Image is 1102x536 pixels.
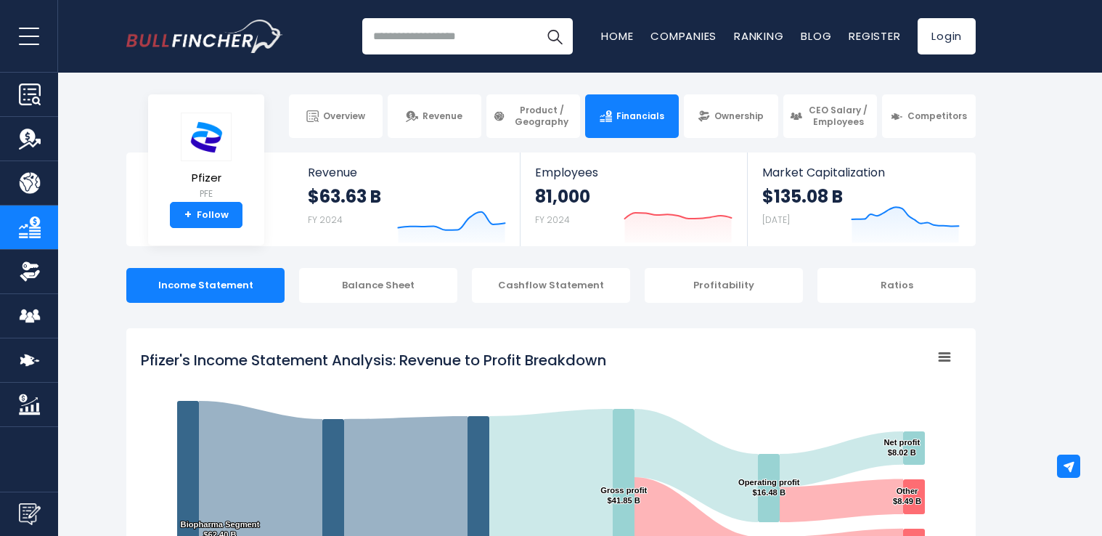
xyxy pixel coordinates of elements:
[601,28,633,44] a: Home
[807,105,870,127] span: CEO Salary / Employees
[141,350,606,370] tspan: Pfizer's Income Statement Analysis: Revenue to Profit Breakdown
[510,105,574,127] span: Product / Geography
[299,268,457,303] div: Balance Sheet
[181,172,232,184] span: Pfizer
[184,208,192,222] strong: +
[762,166,960,179] span: Market Capitalization
[762,185,843,208] strong: $135.08 B
[585,94,679,138] a: Financials
[684,94,777,138] a: Ownership
[323,110,365,122] span: Overview
[521,153,746,246] a: Employees 81,000 FY 2024
[535,214,570,226] small: FY 2024
[734,28,783,44] a: Ranking
[126,20,283,53] img: Bullfincher logo
[423,110,462,122] span: Revenue
[817,268,976,303] div: Ratios
[170,202,242,228] a: +Follow
[181,187,232,200] small: PFE
[616,110,664,122] span: Financials
[714,110,764,122] span: Ownership
[645,268,803,303] div: Profitability
[893,487,921,505] text: Other $8.49 B
[308,214,343,226] small: FY 2024
[849,28,900,44] a: Register
[293,153,521,246] a: Revenue $63.63 B FY 2024
[535,185,590,208] strong: 81,000
[650,28,717,44] a: Companies
[126,20,282,53] a: Go to homepage
[882,94,976,138] a: Competitors
[289,94,383,138] a: Overview
[308,185,381,208] strong: $63.63 B
[600,486,647,505] text: Gross profit $41.85 B
[738,478,800,497] text: Operating profit $16.48 B
[536,18,573,54] button: Search
[388,94,481,138] a: Revenue
[907,110,967,122] span: Competitors
[180,112,232,203] a: Pfizer PFE
[308,166,506,179] span: Revenue
[472,268,630,303] div: Cashflow Statement
[783,94,877,138] a: CEO Salary / Employees
[883,438,920,457] text: Net profit $8.02 B
[126,268,285,303] div: Income Statement
[801,28,831,44] a: Blog
[918,18,976,54] a: Login
[535,166,732,179] span: Employees
[748,153,974,246] a: Market Capitalization $135.08 B [DATE]
[762,214,790,226] small: [DATE]
[486,94,580,138] a: Product / Geography
[19,261,41,283] img: Ownership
